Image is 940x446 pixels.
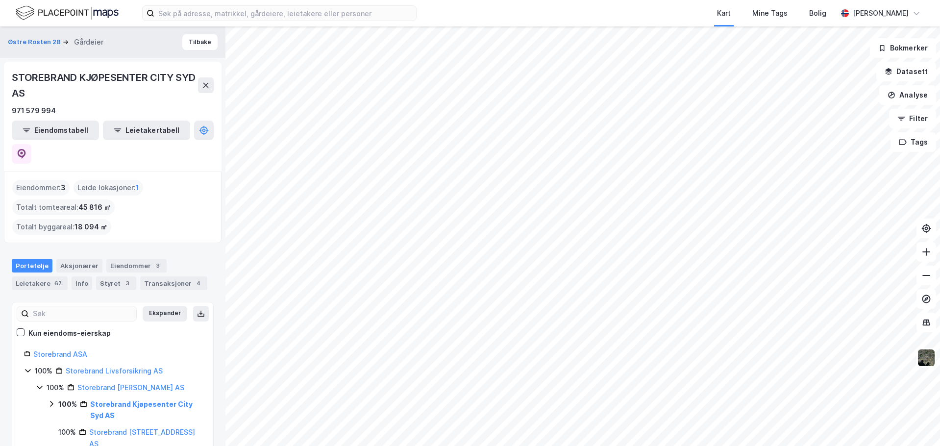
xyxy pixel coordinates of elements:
[106,259,167,273] div: Eiendommer
[77,383,184,392] a: Storebrand [PERSON_NAME] AS
[29,306,136,321] input: Søk
[74,221,107,233] span: 18 094 ㎡
[74,180,143,196] div: Leide lokasjoner :
[876,62,936,81] button: Datasett
[8,37,63,47] button: Østre Rosten 28
[140,276,207,290] div: Transaksjoner
[103,121,190,140] button: Leietakertabell
[72,276,92,290] div: Info
[12,199,115,215] div: Totalt tomteareal :
[96,276,136,290] div: Styret
[28,327,111,339] div: Kun eiendoms-eierskap
[917,348,936,367] img: 9k=
[879,85,936,105] button: Analyse
[66,367,163,375] a: Storebrand Livsforsikring AS
[58,426,76,438] div: 100%
[52,278,64,288] div: 67
[853,7,909,19] div: [PERSON_NAME]
[90,400,193,420] a: Storebrand Kjøpesenter City Syd AS
[56,259,102,273] div: Aksjonærer
[78,201,111,213] span: 45 816 ㎡
[12,121,99,140] button: Eiendomstabell
[194,278,203,288] div: 4
[35,365,52,377] div: 100%
[136,182,139,194] span: 1
[154,6,416,21] input: Søk på adresse, matrikkel, gårdeiere, leietakere eller personer
[12,70,198,101] div: STOREBRAND KJØPESENTER CITY SYD AS
[61,182,66,194] span: 3
[74,36,103,48] div: Gårdeier
[16,4,119,22] img: logo.f888ab2527a4732fd821a326f86c7f29.svg
[717,7,731,19] div: Kart
[12,219,111,235] div: Totalt byggareal :
[58,398,77,410] div: 100%
[12,105,56,117] div: 971 579 994
[33,350,87,358] a: Storebrand ASA
[752,7,788,19] div: Mine Tags
[889,109,936,128] button: Filter
[809,7,826,19] div: Bolig
[12,276,68,290] div: Leietakere
[891,132,936,152] button: Tags
[870,38,936,58] button: Bokmerker
[891,399,940,446] iframe: Chat Widget
[153,261,163,271] div: 3
[182,34,218,50] button: Tilbake
[47,382,64,394] div: 100%
[12,259,52,273] div: Portefølje
[12,180,70,196] div: Eiendommer :
[123,278,132,288] div: 3
[143,306,187,322] button: Ekspander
